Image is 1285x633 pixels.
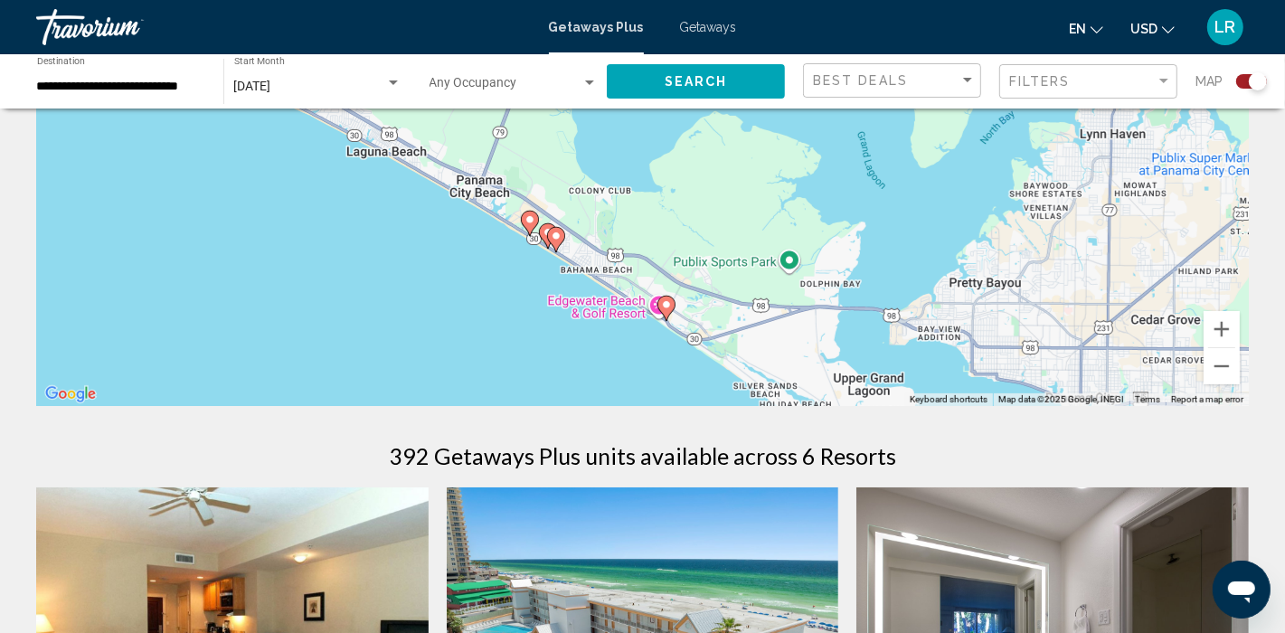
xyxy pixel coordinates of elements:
[1069,22,1086,36] span: en
[607,64,785,98] button: Search
[1202,8,1249,46] button: User Menu
[1009,74,1071,89] span: Filters
[1135,394,1160,404] a: Terms (opens in new tab)
[549,20,644,34] a: Getaways Plus
[1204,348,1240,384] button: Zoom out
[999,63,1177,100] button: Filter
[813,73,976,89] mat-select: Sort by
[1171,394,1243,404] a: Report a map error
[665,75,728,90] span: Search
[813,73,908,88] span: Best Deals
[1130,22,1157,36] span: USD
[1213,561,1271,619] iframe: Button to launch messaging window
[680,20,737,34] a: Getaways
[1069,15,1103,42] button: Change language
[1195,69,1223,94] span: Map
[234,79,271,93] span: [DATE]
[389,442,896,469] h1: 392 Getaways Plus units available across 6 Resorts
[998,394,1124,404] span: Map data ©2025 Google, INEGI
[910,393,987,406] button: Keyboard shortcuts
[1204,311,1240,347] button: Zoom in
[1215,18,1236,36] span: LR
[41,383,100,406] img: Google
[1130,15,1175,42] button: Change currency
[41,383,100,406] a: Open this area in Google Maps (opens a new window)
[36,9,531,45] a: Travorium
